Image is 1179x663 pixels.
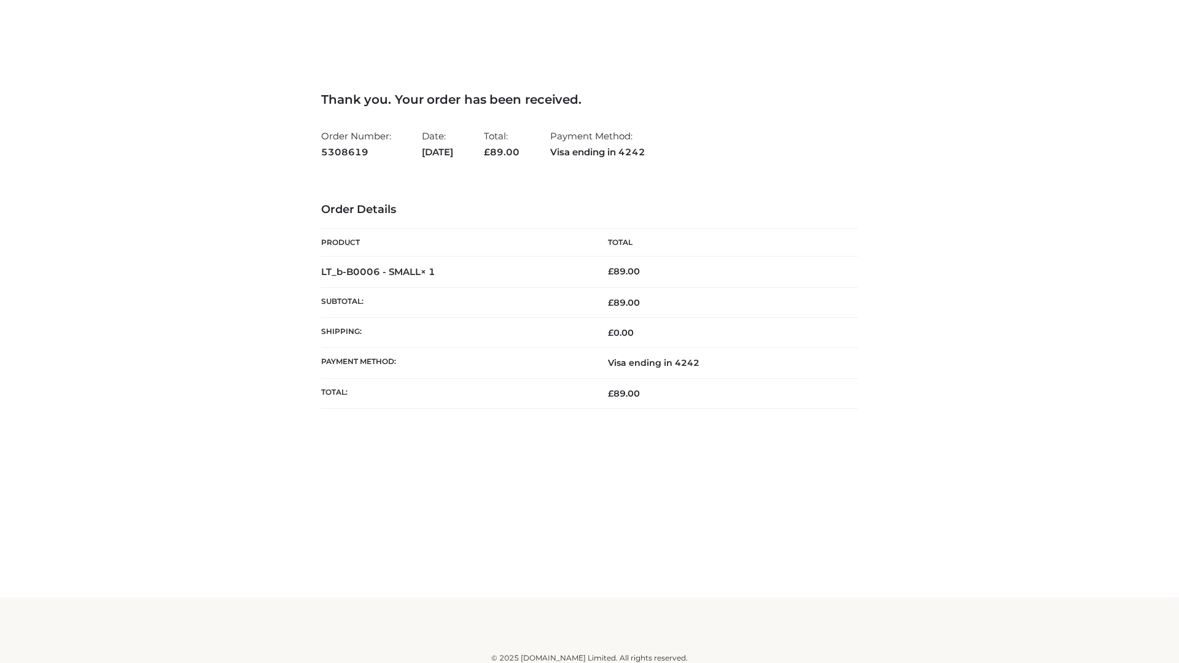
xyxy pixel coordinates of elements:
span: £ [608,297,613,308]
span: 89.00 [484,146,519,158]
h3: Order Details [321,203,858,217]
span: £ [484,146,490,158]
th: Total [589,229,858,257]
td: Visa ending in 4242 [589,348,858,378]
span: 89.00 [608,388,640,399]
span: £ [608,327,613,338]
span: £ [608,266,613,277]
li: Total: [484,125,519,163]
strong: [DATE] [422,144,453,160]
bdi: 0.00 [608,327,634,338]
th: Shipping: [321,318,589,348]
h3: Thank you. Your order has been received. [321,92,858,107]
th: Payment method: [321,348,589,378]
th: Total: [321,378,589,408]
strong: 5308619 [321,144,391,160]
span: £ [608,388,613,399]
bdi: 89.00 [608,266,640,277]
strong: LT_b-B0006 - SMALL [321,266,435,277]
li: Payment Method: [550,125,645,163]
li: Order Number: [321,125,391,163]
strong: × 1 [421,266,435,277]
th: Product [321,229,589,257]
li: Date: [422,125,453,163]
strong: Visa ending in 4242 [550,144,645,160]
th: Subtotal: [321,287,589,317]
span: 89.00 [608,297,640,308]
